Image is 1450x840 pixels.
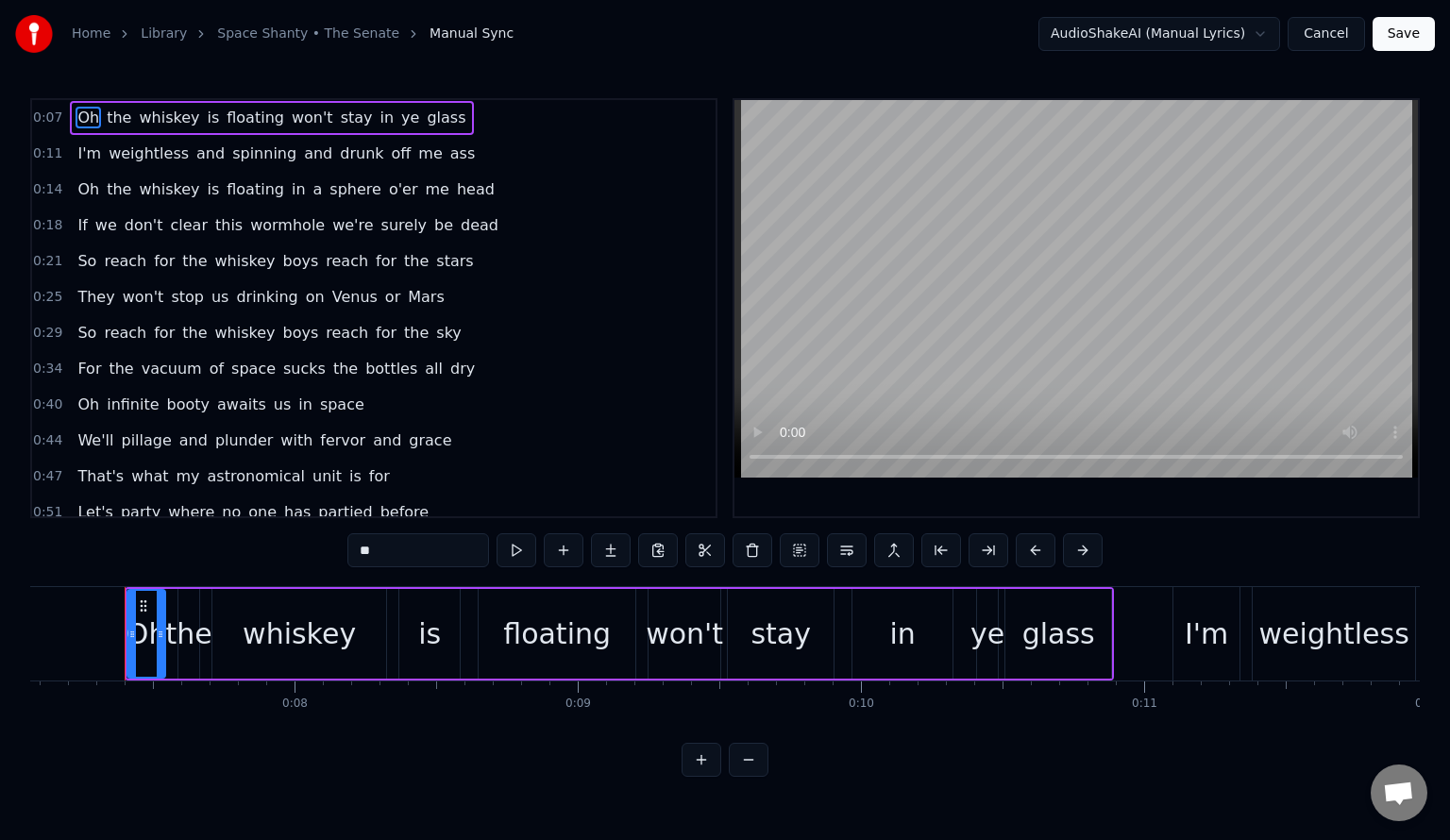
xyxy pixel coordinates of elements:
span: 0:14 [33,180,62,199]
div: ye [970,613,1004,655]
span: the [402,322,430,344]
span: floating [225,107,286,128]
span: 0:40 [33,395,62,414]
span: 0:47 [33,467,62,486]
span: 0:11 [33,144,62,163]
span: floating [225,178,286,200]
span: pillage [119,429,173,451]
span: before [379,501,431,523]
span: That's [76,465,126,487]
span: head [455,178,497,200]
span: They [76,286,116,308]
span: plunder [213,429,275,451]
span: is [347,465,363,487]
div: weightless [1259,613,1409,655]
span: 0:51 [33,503,62,522]
span: party [119,501,162,523]
span: o'er [387,178,420,200]
span: Let's [76,501,114,523]
div: stay [750,613,811,655]
span: the [331,358,360,379]
span: the [105,178,133,200]
span: boys [281,250,321,272]
span: reach [102,250,148,272]
span: whiskey [137,178,201,200]
span: clear [169,214,210,236]
span: no [220,501,243,523]
span: Manual Sync [430,25,514,43]
div: won't [646,613,723,655]
span: awaits [215,394,268,415]
span: in [379,107,396,128]
span: partied [316,501,374,523]
span: this [213,214,244,236]
span: space [229,358,278,379]
span: For [76,358,103,379]
span: has [282,501,312,523]
span: 0:29 [33,324,62,343]
span: me [416,143,444,164]
span: Mars [406,286,447,308]
span: fervor [318,429,367,451]
span: I'm [76,143,103,164]
span: whiskey [212,322,277,344]
span: 0:07 [33,109,62,127]
span: spinning [230,143,298,164]
span: my [175,465,202,487]
div: I'm [1185,613,1228,655]
div: floating [503,613,611,655]
div: glass [1022,613,1095,655]
span: 0:44 [33,431,62,450]
div: 0:12 [1415,697,1441,712]
span: or [383,286,402,308]
span: 0:21 [33,252,62,271]
span: for [152,322,177,344]
div: the [166,613,212,655]
button: Cancel [1288,17,1364,51]
div: whiskey [243,613,356,655]
span: drunk [338,143,385,164]
span: with [278,429,314,451]
span: be [432,214,455,236]
div: 0:11 [1132,697,1157,712]
span: of [208,358,226,379]
span: for [374,322,398,344]
span: glass [425,107,467,128]
span: 0:34 [33,360,62,378]
span: is [205,178,221,200]
span: So [76,322,98,344]
span: Oh [76,107,101,128]
span: space [318,394,366,415]
span: Oh [76,178,101,200]
span: 0:25 [33,288,62,307]
span: reach [324,250,370,272]
div: in [889,613,915,655]
span: and [371,429,403,451]
a: Space Shanty • The Senate [217,25,399,43]
span: a [312,178,325,200]
span: the [180,322,209,344]
span: and [302,143,334,164]
span: whiskey [137,107,201,128]
span: us [272,394,293,415]
div: 0:09 [565,697,591,712]
div: is [418,613,441,655]
span: one [246,501,278,523]
span: Venus [330,286,379,308]
span: We'll [76,429,115,451]
span: grace [407,429,453,451]
span: is [205,107,221,128]
span: on [304,286,327,308]
span: surely [379,214,429,236]
span: in [290,178,308,200]
span: vacuum [140,358,204,379]
span: bottles [363,358,419,379]
span: for [374,250,398,272]
a: Library [141,25,187,43]
span: the [180,250,209,272]
span: for [367,465,392,487]
span: me [424,178,451,200]
span: sky [434,322,464,344]
span: where [166,501,216,523]
span: whiskey [212,250,277,272]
